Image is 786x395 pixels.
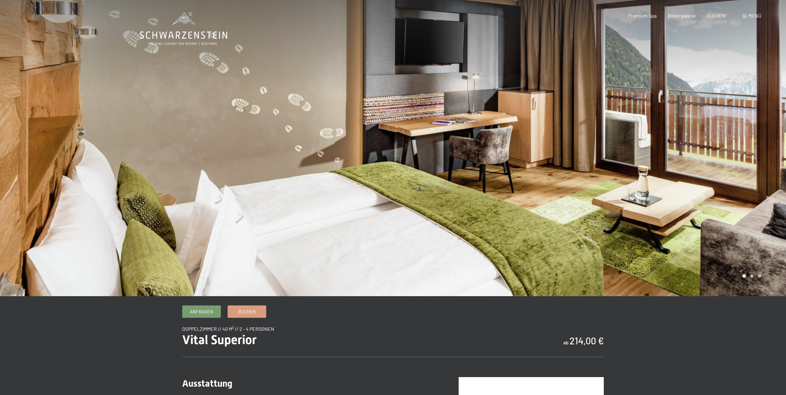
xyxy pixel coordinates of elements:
span: Anfragen [190,309,213,315]
a: BUCHEN [707,13,725,19]
a: Anfragen [183,306,221,317]
span: Ausstattung [182,378,232,389]
a: Premium Spa [628,13,657,19]
b: 214,00 € [570,335,604,346]
span: Vital Superior [182,333,257,347]
span: Buchen [238,309,256,315]
span: Menü [748,13,761,19]
a: Buchen [228,306,266,317]
a: Bildergalerie [668,13,696,19]
span: ab [563,339,569,345]
span: Doppelzimmer // 40 m² // 2 - 4 Personen [182,326,274,332]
